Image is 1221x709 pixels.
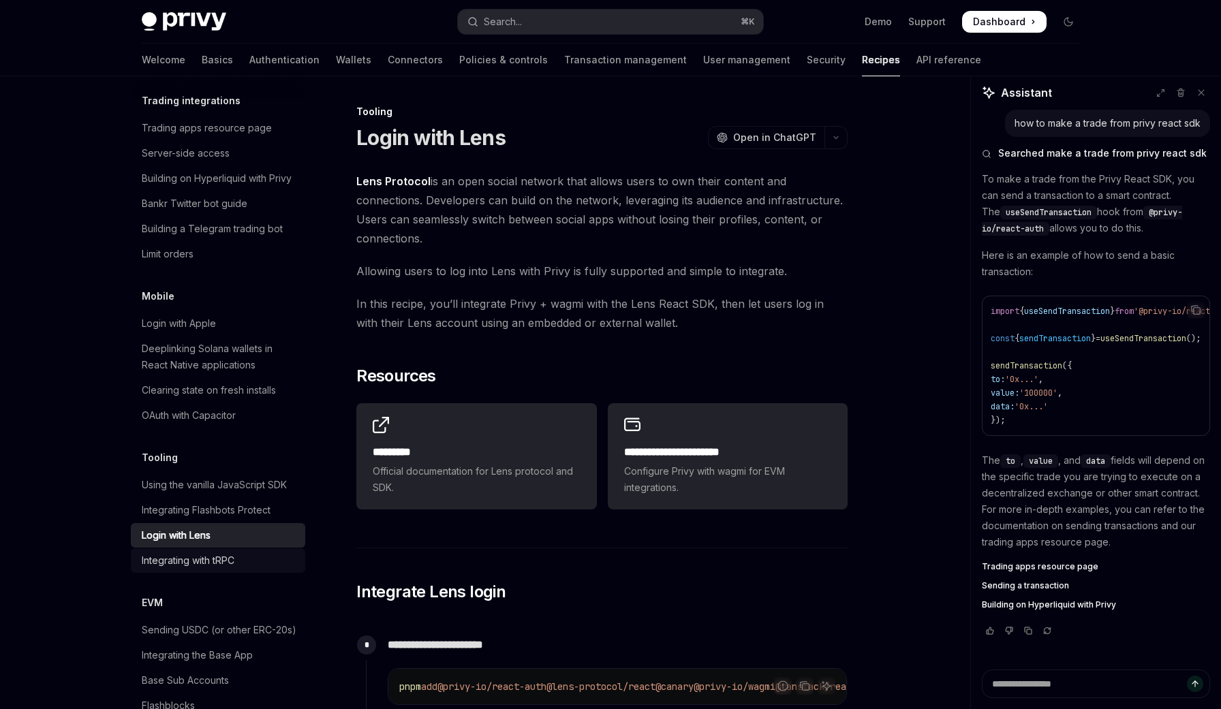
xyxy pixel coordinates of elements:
span: , [1057,388,1062,398]
span: '0x...' [1005,374,1038,385]
span: { [1019,306,1024,317]
button: Open search [458,10,763,34]
a: Lens Protocol [356,174,431,189]
button: Vote that response was not good [1001,624,1017,637]
span: ({ [1062,360,1072,371]
a: Clearing state on fresh installs [131,378,305,403]
span: data [1086,456,1105,467]
a: Login with Lens [131,523,305,548]
button: Vote that response was good [982,624,998,637]
a: Bankr Twitter bot guide [131,191,305,216]
a: Trading apps resource page [131,116,305,140]
textarea: Ask a question... [982,669,1210,698]
a: Base Sub Accounts [131,668,305,693]
img: dark logo [142,12,226,31]
h1: Login with Lens [356,125,506,150]
div: Limit orders [142,246,194,262]
span: Searched make a trade from privy react sdk [998,146,1207,160]
a: Building on Hyperliquid with Privy [131,166,305,191]
span: Integrate Lens login [356,581,506,603]
span: sendTransaction [991,360,1062,371]
div: Bankr Twitter bot guide [142,195,247,212]
span: useSendTransaction [1006,207,1092,218]
button: Toggle dark mode [1057,11,1079,33]
span: } [1110,306,1115,317]
div: Server-side access [142,145,230,161]
span: (); [1186,333,1201,344]
span: useSendTransaction [1024,306,1110,317]
span: value: [991,388,1019,398]
a: Recipes [862,44,900,76]
h5: Trading integrations [142,93,241,109]
a: Authentication [249,44,320,76]
span: = [1096,333,1100,344]
a: Using the vanilla JavaScript SDK [131,473,305,497]
h5: EVM [142,595,163,611]
span: Trading apps resource page [982,561,1098,572]
span: } [1091,333,1096,344]
span: Allowing users to log into Lens with Privy is fully supported and simple to integrate. [356,262,848,281]
button: Send message [1187,676,1203,692]
div: OAuth with Capacitor [142,407,236,424]
span: '0x...' [1015,401,1048,412]
a: OAuth with Capacitor [131,403,305,428]
a: Trading apps resource page [982,561,1210,572]
div: Trading apps resource page [142,120,272,136]
div: Integrating Flashbots Protect [142,502,271,518]
span: Building on Hyperliquid with Privy [982,599,1116,610]
span: const [991,333,1015,344]
a: API reference [916,44,981,76]
a: Limit orders [131,242,305,266]
span: { [1015,333,1019,344]
a: Transaction management [564,44,687,76]
div: Integrating with tRPC [142,552,234,569]
a: **** ****Official documentation for Lens protocol and SDK. [356,403,596,509]
span: Open in ChatGPT [733,131,816,144]
div: Building a Telegram trading bot [142,221,283,237]
a: User management [703,44,790,76]
span: Dashboard [973,15,1025,29]
a: Sending a transaction [982,580,1210,591]
div: Search... [484,14,522,30]
p: Here is an example of how to send a basic transaction: [982,247,1210,280]
div: Login with Lens [142,527,211,543]
div: Login with Apple [142,315,216,332]
h5: Mobile [142,288,174,304]
a: Building a Telegram trading bot [131,217,305,241]
span: data: [991,401,1015,412]
span: useSendTransaction [1100,333,1186,344]
span: to: [991,374,1005,385]
span: }); [991,415,1005,426]
div: Using the vanilla JavaScript SDK [142,477,287,493]
span: , [1038,374,1043,385]
span: sendTransaction [1019,333,1091,344]
div: Building on Hyperliquid with Privy [142,170,292,187]
a: Support [908,15,946,29]
div: Tooling [356,105,848,119]
button: Copy the contents from the code block [1187,301,1205,319]
span: Configure Privy with wagmi for EVM integrations. [624,463,831,496]
button: Searched make a trade from privy react sdk [982,146,1210,160]
div: Clearing state on fresh installs [142,382,276,398]
a: Connectors [388,44,443,76]
div: Deeplinking Solana wallets in React Native applications [142,341,297,373]
span: import [991,306,1019,317]
span: is an open social network that allows users to own their content and connections. Developers can ... [356,172,848,248]
a: Policies & controls [459,44,548,76]
a: Integrating the Base App [131,643,305,667]
div: Base Sub Accounts [142,672,229,689]
span: '100000' [1019,388,1057,398]
p: The , , and fields will depend on the specific trade you are trying to execute on a decentralized... [982,452,1210,550]
h5: Tooling [142,450,178,466]
span: ⌘ K [741,16,755,27]
span: Assistant [1001,84,1052,101]
button: Reload last chat [1039,624,1055,637]
a: Welcome [142,44,185,76]
div: how to make a trade from privy react sdk [1015,116,1201,130]
a: Building on Hyperliquid with Privy [982,599,1210,610]
a: Basics [202,44,233,76]
a: Integrating Flashbots Protect [131,498,305,522]
a: Wallets [336,44,371,76]
a: Sending USDC (or other ERC-20s) [131,618,305,642]
a: Demo [865,15,892,29]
